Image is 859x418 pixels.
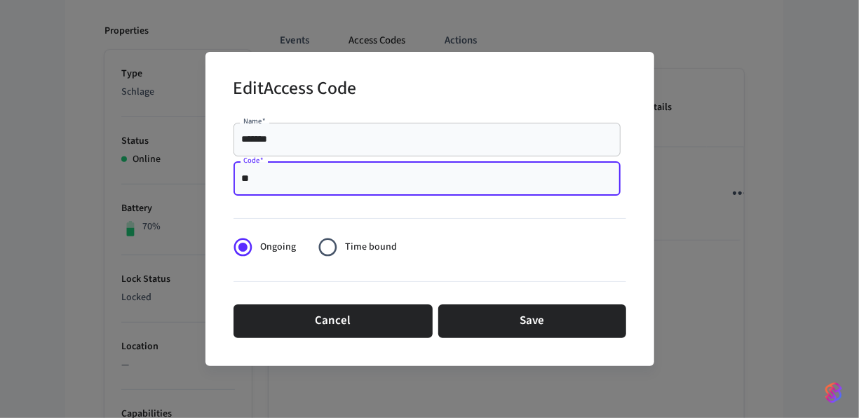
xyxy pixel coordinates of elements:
button: Cancel [234,304,433,338]
span: Ongoing [260,240,296,255]
label: Name [243,116,266,127]
h2: Edit Access Code [234,69,357,112]
button: Save [438,304,626,338]
label: Code [243,156,264,166]
img: SeamLogoGradient.69752ec5.svg [825,382,842,404]
span: Time bound [345,240,397,255]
